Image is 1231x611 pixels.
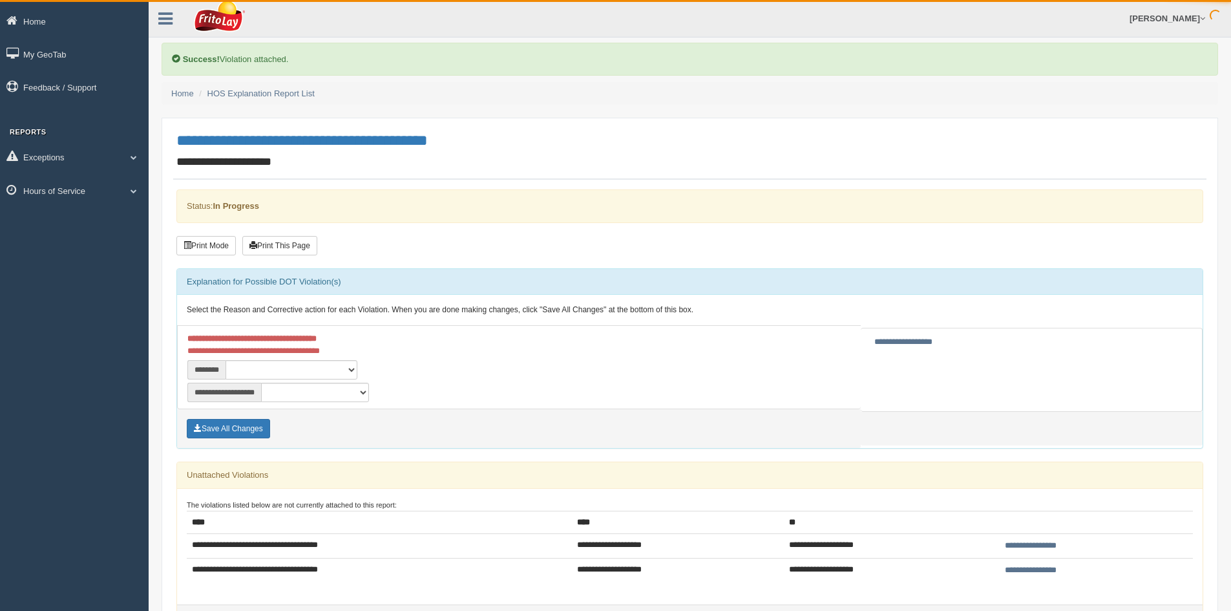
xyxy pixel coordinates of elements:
[187,501,397,509] small: The violations listed below are not currently attached to this report:
[176,236,236,255] button: Print Mode
[183,54,220,64] b: Success!
[176,189,1203,222] div: Status:
[177,269,1203,295] div: Explanation for Possible DOT Violation(s)
[187,419,270,438] button: Save
[177,295,1203,326] div: Select the Reason and Corrective action for each Violation. When you are done making changes, cli...
[207,89,315,98] a: HOS Explanation Report List
[213,201,259,211] strong: In Progress
[171,89,194,98] a: Home
[242,236,317,255] button: Print This Page
[177,462,1203,488] div: Unattached Violations
[162,43,1218,76] div: Violation attached.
